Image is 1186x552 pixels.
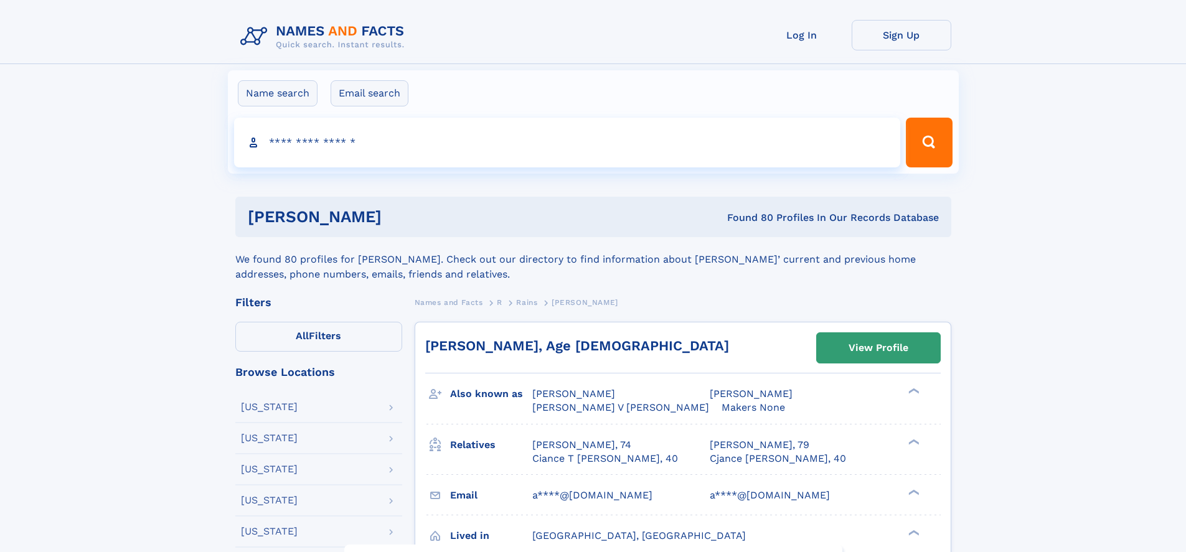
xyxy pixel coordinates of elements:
[710,388,793,400] span: [PERSON_NAME]
[241,495,298,505] div: [US_STATE]
[497,298,502,307] span: R
[532,388,615,400] span: [PERSON_NAME]
[532,530,746,541] span: [GEOGRAPHIC_DATA], [GEOGRAPHIC_DATA]
[532,452,678,465] a: Ciance T [PERSON_NAME], 40
[241,464,298,474] div: [US_STATE]
[849,334,908,362] div: View Profile
[450,485,532,506] h3: Email
[425,338,729,353] a: [PERSON_NAME], Age [DEMOGRAPHIC_DATA]
[450,525,532,546] h3: Lived in
[235,20,415,54] img: Logo Names and Facts
[235,297,402,308] div: Filters
[241,526,298,536] div: [US_STATE]
[532,438,631,452] a: [PERSON_NAME], 74
[235,367,402,378] div: Browse Locations
[241,433,298,443] div: [US_STATE]
[296,330,309,342] span: All
[516,294,537,310] a: Rains
[238,80,318,106] label: Name search
[852,20,951,50] a: Sign Up
[552,298,618,307] span: [PERSON_NAME]
[516,298,537,307] span: Rains
[248,209,555,225] h1: [PERSON_NAME]
[497,294,502,310] a: R
[752,20,852,50] a: Log In
[906,118,952,167] button: Search Button
[905,387,920,395] div: ❯
[241,402,298,412] div: [US_STATE]
[532,401,709,413] span: [PERSON_NAME] V [PERSON_NAME]
[905,488,920,496] div: ❯
[905,437,920,446] div: ❯
[234,118,901,167] input: search input
[450,434,532,456] h3: Relatives
[554,211,939,225] div: Found 80 Profiles In Our Records Database
[415,294,483,310] a: Names and Facts
[722,401,785,413] span: Makers None
[905,528,920,536] div: ❯
[450,383,532,405] h3: Also known as
[817,333,940,363] a: View Profile
[235,237,951,282] div: We found 80 profiles for [PERSON_NAME]. Check out our directory to find information about [PERSON...
[235,322,402,352] label: Filters
[331,80,408,106] label: Email search
[710,452,846,465] a: Cjance [PERSON_NAME], 40
[710,438,809,452] a: [PERSON_NAME], 79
